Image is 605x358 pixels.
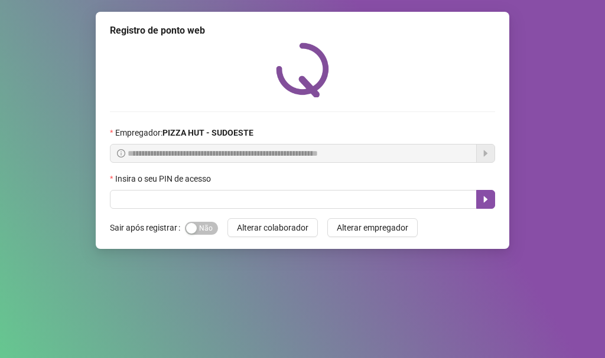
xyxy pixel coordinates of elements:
[276,42,329,97] img: QRPoint
[162,128,253,137] strong: PIZZA HUT - SUDOESTE
[110,172,219,185] label: Insira o seu PIN de acesso
[237,221,308,234] span: Alterar colaborador
[110,24,495,38] div: Registro de ponto web
[481,195,490,204] span: caret-right
[115,126,253,139] span: Empregador :
[227,218,318,237] button: Alterar colaborador
[337,221,408,234] span: Alterar empregador
[110,218,185,237] label: Sair após registrar
[117,149,125,157] span: info-circle
[327,218,418,237] button: Alterar empregador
